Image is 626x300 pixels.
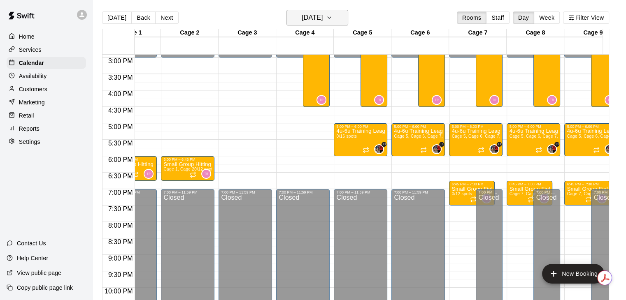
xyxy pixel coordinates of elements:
[201,169,211,179] div: 314 Staff
[490,145,498,153] img: Jeramy Allerdissen
[102,12,132,24] button: [DATE]
[457,12,486,24] button: Rooms
[106,173,135,180] span: 6:30 PM
[432,144,442,154] div: Jeramy Allerdissen
[221,190,270,194] div: 7:00 PM – 11:59 PM
[567,182,607,186] div: 6:45 PM – 7:30 PM
[564,181,610,205] div: 6:45 PM – 7:30 PM: Small Group Fielding (7u-8u) | Friday (Session 3)
[507,29,564,37] div: Cage 8
[194,167,214,171] span: 0/12 spots filled
[478,190,500,194] div: 7:00 PM – 11:59 PM
[391,123,445,156] div: 5:00 PM – 6:00 PM: 4u-6u Training League (Session 3)
[550,95,557,105] span: 314 Staff
[147,169,154,179] span: 314 Staff
[19,111,34,120] p: Retail
[106,140,135,147] span: 5:30 PM
[435,144,442,154] span: Jeramy Allerdissen & 1 other
[19,138,40,146] p: Settings
[219,29,276,37] div: Cage 3
[7,44,86,56] a: Services
[497,142,502,147] span: +1
[420,147,427,153] span: Recurring event
[489,95,499,105] div: 314 Staff
[394,134,494,138] span: Cage 5, Cage 6, Cage 7, Cage 8, Cage 9, Cage 10
[593,190,615,194] div: 7:00 PM – 11:59 PM
[17,239,46,247] p: Contact Us
[449,181,495,205] div: 6:45 PM – 7:30 PM: Small Group Fielding (7u-8u) | Friday (Session 3)
[608,95,614,105] span: 314 Staff
[605,96,614,104] img: 314 Staff
[507,123,560,156] div: 5:00 PM – 6:00 PM: 4u-6u Training League (Session 3)
[490,96,498,104] img: 314 Staff
[486,12,510,24] button: Staff
[106,222,135,229] span: 8:00 PM
[534,12,560,24] button: Week
[7,30,86,43] a: Home
[7,136,86,148] a: Settings
[509,134,609,138] span: Cage 5, Cage 6, Cage 7, Cage 8, Cage 9, Cage 10
[550,144,557,154] span: Jeramy Allerdissen & 1 other
[513,12,534,24] button: Day
[554,142,559,147] span: +1
[336,134,356,138] span: 0/16 spots filled
[391,29,449,37] div: Cage 6
[336,190,385,194] div: 7:00 PM – 11:59 PM
[19,32,35,41] p: Home
[205,169,211,179] span: 314 Staff
[317,96,326,104] img: 314 Staff
[302,12,323,23] h6: [DATE]
[106,189,135,196] span: 7:00 PM
[547,144,557,154] div: Jeramy Allerdissen
[202,170,210,178] img: 314 Staff
[507,181,552,205] div: 6:45 PM – 7:30 PM: Small Group Fielding (7u-8u) | Friday (Session 3)
[161,156,214,181] div: 6:00 PM – 6:45 PM: Small Group Hitting (7u-8u) | Friday (Session 3)
[493,95,499,105] span: 314 Staff
[548,96,556,104] img: 314 Staff
[478,147,484,153] span: Recurring event
[286,10,348,25] button: [DATE]
[106,255,135,262] span: 9:00 PM
[334,123,387,156] div: 5:00 PM – 6:00 PM: 4u-6u Training League (Session 3)
[547,95,557,105] div: 314 Staff
[132,171,139,178] span: Recurring event
[131,12,156,24] button: Back
[493,144,499,154] span: Jeramy Allerdissen & 1 other
[375,96,383,104] img: 314 Staff
[548,145,556,153] img: Jeramy Allerdissen
[489,144,499,154] div: Jeramy Allerdissen
[106,90,135,97] span: 4:00 PM
[536,190,558,194] div: 7:00 PM – 11:59 PM
[163,167,194,171] span: Cage 1, Cage 2
[334,29,391,37] div: Cage 5
[605,144,614,154] div: Jeramy Allerdissen
[605,95,614,105] div: 314 Staff
[106,58,135,65] span: 3:00 PM
[144,170,153,178] img: 314 Staff
[382,142,386,147] span: +1
[161,29,219,37] div: Cage 2
[7,122,86,135] a: Reports
[439,142,444,147] span: +1
[374,95,384,105] div: 314 Staff
[7,57,86,69] div: Calendar
[449,29,507,37] div: Cage 7
[432,95,442,105] div: 314 Staff
[19,125,40,133] p: Reports
[433,145,441,153] img: Jeramy Allerdissen
[144,169,154,179] div: 314 Staff
[7,70,86,82] a: Availability
[316,95,326,105] div: 314 Staff
[7,109,86,122] div: Retail
[163,190,212,194] div: 7:00 PM – 11:59 PM
[377,144,384,154] span: Jeramy Allerdissen & 1 other
[17,254,48,262] p: Help Center
[394,125,442,129] div: 5:00 PM – 6:00 PM
[106,238,135,245] span: 8:30 PM
[564,29,622,37] div: Cage 9
[19,85,47,93] p: Customers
